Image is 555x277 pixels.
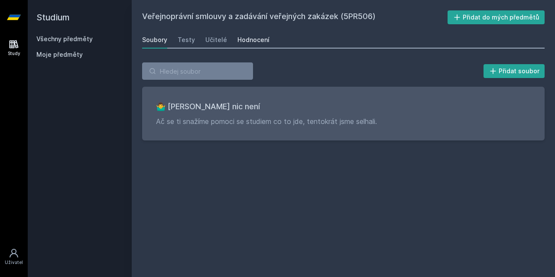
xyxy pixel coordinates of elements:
[156,101,531,113] h3: 🤷‍♂️ [PERSON_NAME] nic není
[2,35,26,61] a: Study
[237,36,269,44] div: Hodnocení
[178,36,195,44] div: Testy
[142,36,167,44] div: Soubory
[142,31,167,49] a: Soubory
[36,35,93,42] a: Všechny předměty
[142,62,253,80] input: Hledej soubor
[142,10,448,24] h2: Veřejnoprávní smlouvy a zadávání veřejných zakázek (5PR506)
[8,50,20,57] div: Study
[448,10,545,24] button: Přidat do mých předmětů
[36,50,83,59] span: Moje předměty
[156,116,531,127] p: Ač se ti snažíme pomoci se studiem co to jde, tentokrát jsme selhali.
[178,31,195,49] a: Testy
[205,31,227,49] a: Učitelé
[484,64,545,78] button: Přidat soubor
[2,244,26,270] a: Uživatel
[205,36,227,44] div: Učitelé
[5,259,23,266] div: Uživatel
[237,31,269,49] a: Hodnocení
